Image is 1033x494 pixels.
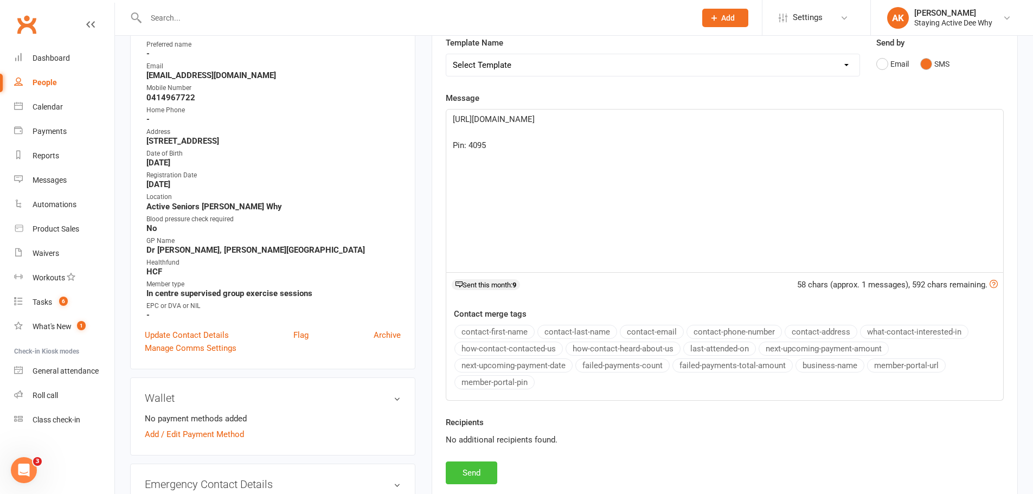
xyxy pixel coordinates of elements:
button: Send [446,461,497,484]
span: Pin: 4095 [453,140,486,150]
a: Payments [14,119,114,144]
div: General attendance [33,367,99,375]
div: Blood pressure check required [146,214,401,224]
div: Calendar [33,102,63,111]
strong: Dr [PERSON_NAME], [PERSON_NAME][GEOGRAPHIC_DATA] [146,245,401,255]
div: No additional recipients found. [446,433,1004,446]
button: Email [876,54,909,74]
a: Calendar [14,95,114,119]
div: Address [146,127,401,137]
div: People [33,78,57,87]
a: Product Sales [14,217,114,241]
div: Automations [33,200,76,209]
button: what-contact-interested-in [860,325,968,339]
a: Messages [14,168,114,193]
a: Class kiosk mode [14,408,114,432]
a: Clubworx [13,11,40,38]
strong: - [146,49,401,59]
h3: Wallet [145,392,401,404]
button: SMS [920,54,949,74]
a: General attendance kiosk mode [14,359,114,383]
button: member-portal-pin [454,375,535,389]
div: GP Name [146,236,401,246]
div: Preferred name [146,40,401,50]
div: Waivers [33,249,59,258]
div: Reports [33,151,59,160]
a: Tasks 6 [14,290,114,315]
button: member-portal-url [867,358,946,373]
a: Waivers [14,241,114,266]
a: What's New1 [14,315,114,339]
div: Date of Birth [146,149,401,159]
button: contact-email [620,325,684,339]
a: Reports [14,144,114,168]
div: Mobile Number [146,83,401,93]
button: contact-phone-number [686,325,782,339]
a: Roll call [14,383,114,408]
button: Add [702,9,748,27]
li: No payment methods added [145,412,401,425]
span: Settings [793,5,823,30]
div: AK [887,7,909,29]
strong: [STREET_ADDRESS] [146,136,401,146]
label: Send by [876,36,904,49]
strong: [DATE] [146,179,401,189]
strong: 0414967722 [146,93,401,102]
button: contact-first-name [454,325,535,339]
div: [PERSON_NAME] [914,8,992,18]
div: Workouts [33,273,65,282]
h3: Emergency Contact Details [145,478,401,490]
div: Staying Active Dee Why [914,18,992,28]
div: Payments [33,127,67,136]
div: Tasks [33,298,52,306]
a: Automations [14,193,114,217]
a: Dashboard [14,46,114,70]
label: Template Name [446,36,503,49]
span: 6 [59,297,68,306]
button: contact-last-name [537,325,617,339]
a: Update Contact Details [145,329,229,342]
a: Manage Comms Settings [145,342,236,355]
strong: 9 [512,281,516,289]
strong: No [146,223,401,233]
div: 58 chars (approx. 1 messages), 592 chars remaining. [797,278,998,291]
strong: In centre supervised group exercise sessions [146,288,401,298]
div: Location [146,192,401,202]
div: What's New [33,322,72,331]
button: next-upcoming-payment-date [454,358,573,373]
a: Archive [374,329,401,342]
a: Add / Edit Payment Method [145,428,244,441]
strong: Active Seniors [PERSON_NAME] Why [146,202,401,211]
a: Workouts [14,266,114,290]
button: how-contact-heard-about-us [566,342,681,356]
span: 3 [33,457,42,466]
div: Member type [146,279,401,290]
div: Roll call [33,391,58,400]
div: Sent this month: [452,279,520,290]
button: last-attended-on [683,342,756,356]
strong: HCF [146,267,401,277]
strong: - [146,114,401,124]
button: failed-payments-count [575,358,670,373]
button: failed-payments-total-amount [672,358,793,373]
div: Product Sales [33,224,79,233]
div: Healthfund [146,258,401,268]
div: Class check-in [33,415,80,424]
button: how-contact-contacted-us [454,342,563,356]
button: contact-address [785,325,857,339]
span: Add [721,14,735,22]
a: Flag [293,329,309,342]
strong: [EMAIL_ADDRESS][DOMAIN_NAME] [146,70,401,80]
iframe: Intercom live chat [11,457,37,483]
label: Message [446,92,479,105]
strong: [DATE] [146,158,401,168]
div: Home Phone [146,105,401,116]
div: Registration Date [146,170,401,181]
label: Recipients [446,416,484,429]
input: Search... [143,10,688,25]
div: Email [146,61,401,72]
span: 1 [77,321,86,330]
a: People [14,70,114,95]
strong: - [146,310,401,320]
div: Dashboard [33,54,70,62]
